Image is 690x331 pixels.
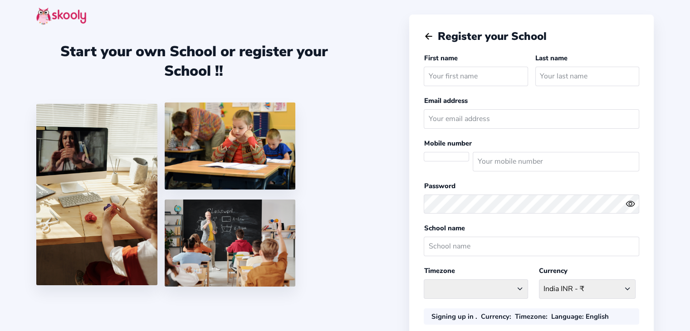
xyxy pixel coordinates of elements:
[473,152,639,171] input: Your mobile number
[514,312,547,321] div: :
[36,104,157,285] img: 1.jpg
[514,312,545,321] b: Timezone
[551,312,582,321] b: Language
[424,31,434,41] button: arrow back outline
[165,200,295,287] img: 5.png
[438,29,547,44] span: Register your School
[535,67,639,86] input: Your last name
[535,54,568,63] label: Last name
[36,7,86,25] img: skooly-logo.png
[431,312,477,321] div: Signing up in .
[424,181,455,190] label: Password
[165,102,295,190] img: 4.png
[424,54,457,63] label: First name
[424,266,455,275] label: Timezone
[424,224,465,233] label: School name
[551,312,608,321] div: : English
[626,199,635,209] ion-icon: eye outline
[424,109,639,129] input: Your email address
[480,312,511,321] div: :
[424,237,639,256] input: School name
[626,199,639,209] button: eye outlineeye off outline
[36,42,351,81] div: Start your own School or register your School !!
[539,266,568,275] label: Currency
[424,139,471,148] label: Mobile number
[424,67,528,86] input: Your first name
[480,312,509,321] b: Currency
[424,96,467,105] label: Email address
